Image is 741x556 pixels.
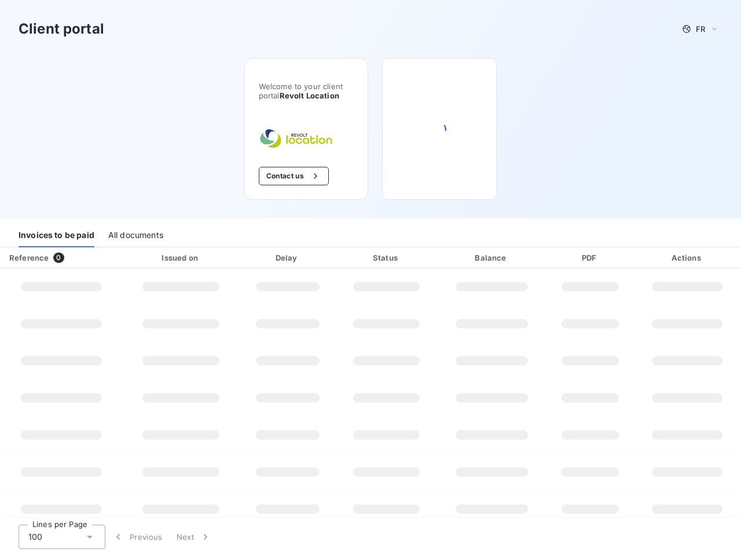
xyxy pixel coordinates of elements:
[338,252,434,264] div: Status
[280,91,339,100] span: Revolt Location
[636,252,739,264] div: Actions
[259,82,354,100] span: Welcome to your client portal
[19,223,94,247] div: Invoices to be paid
[241,252,333,264] div: Delay
[108,223,163,247] div: All documents
[125,252,237,264] div: Issued on
[19,19,104,39] h3: Client portal
[9,253,49,262] div: Reference
[439,252,545,264] div: Balance
[259,128,333,148] img: Company logo
[170,525,218,549] button: Next
[28,531,42,543] span: 100
[53,253,64,263] span: 0
[549,252,631,264] div: PDF
[105,525,170,549] button: Previous
[696,24,705,34] span: FR
[259,167,329,185] button: Contact us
